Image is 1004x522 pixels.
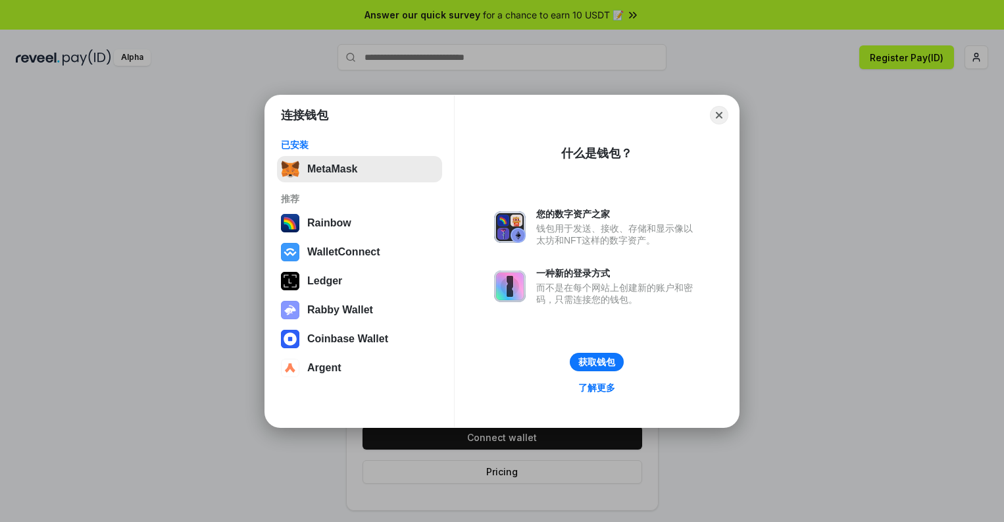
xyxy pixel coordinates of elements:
div: 您的数字资产之家 [536,208,699,220]
button: Argent [277,355,442,381]
button: Ledger [277,268,442,294]
div: WalletConnect [307,246,380,258]
h1: 连接钱包 [281,107,328,123]
div: Rabby Wallet [307,304,373,316]
div: 了解更多 [578,382,615,394]
img: svg+xml,%3Csvg%20width%3D%2228%22%20height%3D%2228%22%20viewBox%3D%220%200%2028%2028%22%20fill%3D... [281,330,299,348]
button: Rabby Wallet [277,297,442,323]
div: 已安装 [281,139,438,151]
img: svg+xml,%3Csvg%20fill%3D%22none%22%20height%3D%2233%22%20viewBox%3D%220%200%2035%2033%22%20width%... [281,160,299,178]
img: svg+xml,%3Csvg%20width%3D%22120%22%20height%3D%22120%22%20viewBox%3D%220%200%20120%20120%22%20fil... [281,214,299,232]
img: svg+xml,%3Csvg%20xmlns%3D%22http%3A%2F%2Fwww.w3.org%2F2000%2Fsvg%22%20width%3D%2228%22%20height%3... [281,272,299,290]
a: 了解更多 [570,379,623,396]
div: 而不是在每个网站上创建新的账户和密码，只需连接您的钱包。 [536,282,699,305]
button: Coinbase Wallet [277,326,442,352]
div: 推荐 [281,193,438,205]
img: svg+xml,%3Csvg%20xmlns%3D%22http%3A%2F%2Fwww.w3.org%2F2000%2Fsvg%22%20fill%3D%22none%22%20viewBox... [494,271,526,302]
img: svg+xml,%3Csvg%20xmlns%3D%22http%3A%2F%2Fwww.w3.org%2F2000%2Fsvg%22%20fill%3D%22none%22%20viewBox... [494,211,526,243]
button: 获取钱包 [570,353,624,371]
button: Close [710,106,728,124]
div: Ledger [307,275,342,287]
img: svg+xml,%3Csvg%20xmlns%3D%22http%3A%2F%2Fwww.w3.org%2F2000%2Fsvg%22%20fill%3D%22none%22%20viewBox... [281,301,299,319]
div: Argent [307,362,341,374]
button: Rainbow [277,210,442,236]
div: 什么是钱包？ [561,145,632,161]
div: 获取钱包 [578,356,615,368]
button: MetaMask [277,156,442,182]
div: 一种新的登录方式 [536,267,699,279]
img: svg+xml,%3Csvg%20width%3D%2228%22%20height%3D%2228%22%20viewBox%3D%220%200%2028%2028%22%20fill%3D... [281,243,299,261]
div: 钱包用于发送、接收、存储和显示像以太坊和NFT这样的数字资产。 [536,222,699,246]
img: svg+xml,%3Csvg%20width%3D%2228%22%20height%3D%2228%22%20viewBox%3D%220%200%2028%2028%22%20fill%3D... [281,359,299,377]
div: Rainbow [307,217,351,229]
div: MetaMask [307,163,357,175]
button: WalletConnect [277,239,442,265]
div: Coinbase Wallet [307,333,388,345]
